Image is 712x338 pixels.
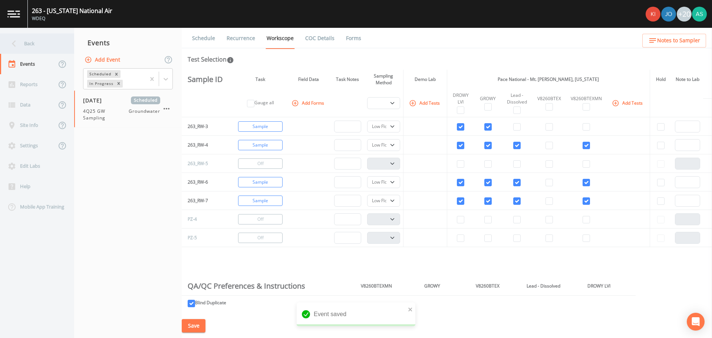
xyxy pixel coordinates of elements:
[571,277,627,295] th: DROWY LVI
[304,28,336,49] a: COC Details
[535,95,563,102] div: V8260BTEX
[238,214,283,224] button: Off
[404,277,460,295] th: GROWY
[182,319,205,333] button: Save
[687,313,705,331] div: Open Intercom Messenger
[238,158,283,169] button: Off
[677,7,692,22] div: +20
[238,121,283,132] button: Sample
[661,7,676,22] img: d2de15c11da5451b307a030ac90baa3e
[661,7,676,22] div: Josh Watzak
[131,96,160,104] span: Scheduled
[195,299,226,306] label: Blind Duplicate
[331,70,364,89] th: Task Notes
[692,7,707,22] img: 360e392d957c10372a2befa2d3a287f3
[188,55,234,64] div: Test Selection
[182,210,228,229] td: PZ-4
[645,7,661,22] div: Kira Cunniff
[254,99,274,106] label: Gauge all
[650,70,672,89] th: Hold
[447,70,650,89] th: Pace National - Mt. [PERSON_NAME], [US_STATE]
[182,117,228,136] td: 263_RW-3
[115,80,123,88] div: Remove In Progress
[290,97,327,109] button: Add Forms
[112,70,121,78] div: Remove Scheduled
[642,34,706,47] button: Notes to Sampler
[83,96,107,104] span: [DATE]
[182,173,228,191] td: 263_RW-6
[74,33,182,52] div: Events
[238,177,283,187] button: Sample
[610,97,646,109] button: Add Tests
[505,92,530,105] div: Lead - Dissolved
[450,92,471,105] div: DROWY LVI
[408,97,443,109] button: Add Tests
[129,108,160,121] span: Groundwater
[266,28,295,49] a: Workscope
[87,80,115,88] div: In Progress
[657,36,700,45] span: Notes to Sampler
[238,233,283,243] button: Off
[364,70,403,89] th: Sampling Method
[227,56,234,64] svg: In this section you'll be able to select the analytical test to run, based on the media type, and...
[182,191,228,210] td: 263_RW-7
[345,28,362,49] a: Forms
[349,277,404,295] th: V8260BTEXMN
[225,28,256,49] a: Recurrence
[182,277,349,295] th: QA/QC Preferences & Instructions
[32,15,112,22] div: WDEQ
[408,305,413,314] button: close
[182,70,228,89] th: Sample ID
[238,140,283,150] button: Sample
[515,277,571,295] th: Lead - Dissolved
[83,108,129,121] span: 4Q25 GW Sampling
[477,95,499,102] div: GROWY
[297,302,415,326] div: Event saved
[182,154,228,173] td: 263_RW-5
[83,53,123,67] button: Add Event
[74,91,182,128] a: [DATE]Scheduled4Q25 GW SamplingGroundwater
[646,7,660,22] img: 90c1b0c37970a682c16f0c9ace18ad6c
[87,70,112,78] div: Scheduled
[235,70,286,89] th: Task
[182,229,228,247] td: PZ-5
[286,70,331,89] th: Field Data
[403,70,447,89] th: Demo Lab
[32,6,112,15] div: 263 - [US_STATE] National Air
[238,196,283,206] button: Sample
[569,95,603,102] div: V8260BTEXMN
[7,10,20,17] img: logo
[460,277,515,295] th: V8260BTEX
[191,28,216,49] a: Schedule
[182,136,228,154] td: 263_RW-4
[672,70,703,89] th: Note to Lab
